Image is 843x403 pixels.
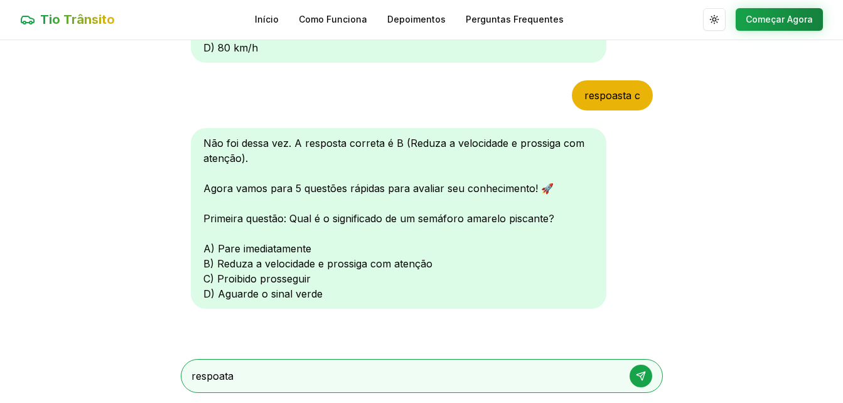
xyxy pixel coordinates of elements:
[191,128,606,309] div: Não foi dessa vez. A resposta correta é B (Reduza a velocidade e prossiga com atenção). Agora vam...
[387,13,446,26] a: Depoimentos
[466,13,564,26] a: Perguntas Frequentes
[255,13,279,26] a: Início
[736,8,823,31] button: Começar Agora
[299,13,367,26] a: Como Funciona
[20,11,115,28] a: Tio Trânsito
[572,80,653,110] div: respoasta c
[40,11,115,28] span: Tio Trânsito
[191,368,617,384] textarea: respoata B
